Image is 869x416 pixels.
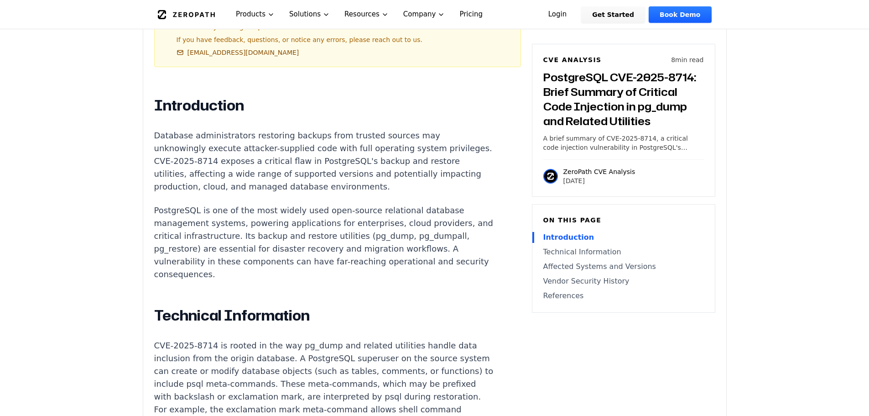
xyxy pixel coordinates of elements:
a: Affected Systems and Versions [543,261,704,272]
img: ZeroPath CVE Analysis [543,169,558,184]
p: A brief summary of CVE-2025-8714, a critical code injection vulnerability in PostgreSQL's pg_dump... [543,134,704,152]
p: ZeroPath CVE Analysis [563,167,635,176]
h6: On this page [543,216,704,225]
p: [DATE] [563,176,635,185]
a: [EMAIL_ADDRESS][DOMAIN_NAME] [177,48,299,57]
a: Vendor Security History [543,276,704,287]
a: References [543,290,704,301]
h6: CVE Analysis [543,55,602,64]
p: Database administrators restoring backups from trusted sources may unknowingly execute attacker-s... [154,129,494,193]
a: Technical Information [543,247,704,258]
a: Book Demo [649,6,711,23]
a: Login [537,6,578,23]
a: Introduction [543,232,704,243]
h2: Technical Information [154,306,494,325]
p: If you have feedback, questions, or notice any errors, please reach out to us. [177,35,513,44]
a: Get Started [581,6,645,23]
p: PostgreSQL is one of the most widely used open-source relational database management systems, pow... [154,204,494,281]
h3: PostgreSQL CVE-2025-8714: Brief Summary of Critical Code Injection in pg_dump and Related Utilities [543,70,704,128]
p: 8 min read [671,55,703,64]
h2: Introduction [154,96,494,115]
